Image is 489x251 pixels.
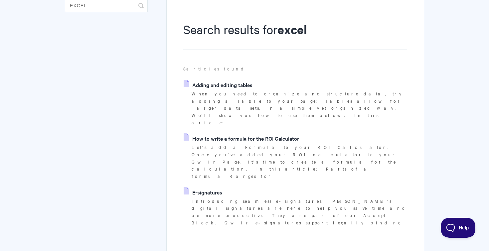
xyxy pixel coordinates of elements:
a: Adding and editing tables [184,80,252,90]
p: Let's add a Formula to your ROI Calculator. Once you've added your ROI calculator to your Qwilr P... [192,144,407,180]
a: E-signatures [184,187,222,197]
p: When you need to organize and structure data, try adding a Table to your page! Tables allow for l... [192,90,407,126]
strong: 3 [183,65,186,72]
a: How to write a formula for the ROI Calculator [184,133,299,143]
p: Introducing seamless e-signatures [PERSON_NAME]'s digital signatures are here to help you save ti... [192,197,407,226]
strong: excel [277,21,307,38]
p: articles found [183,65,407,72]
iframe: Toggle Customer Support [441,218,476,238]
h1: Search results for [183,21,407,50]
